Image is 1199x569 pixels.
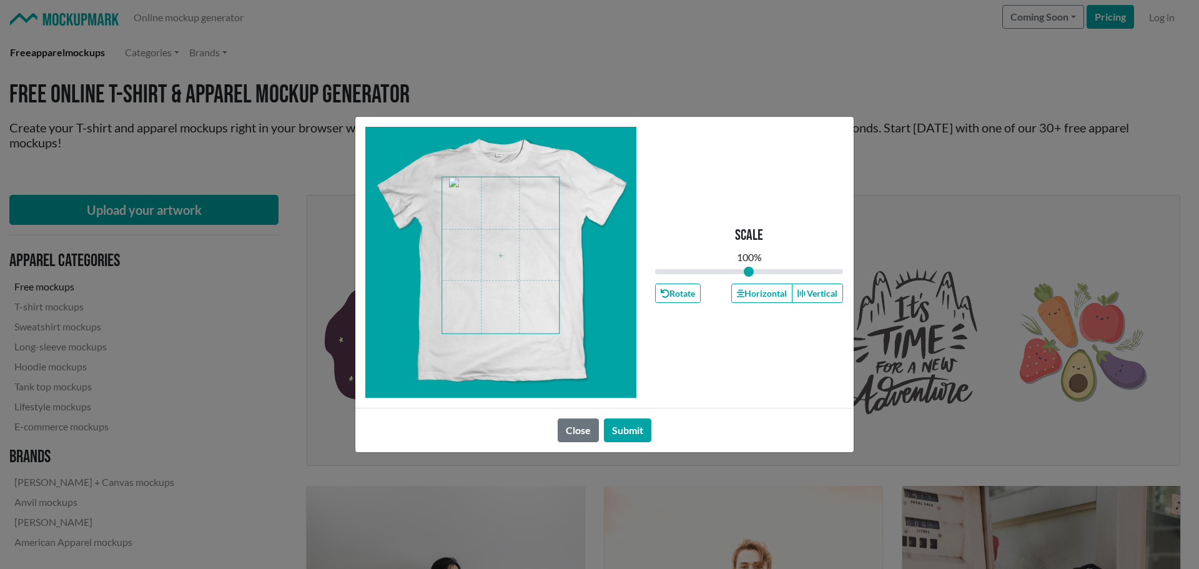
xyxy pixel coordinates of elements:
[737,250,762,265] div: 100 %
[604,418,651,442] button: Submit
[558,418,599,442] button: Close
[735,227,763,245] p: Scale
[792,284,843,303] button: Vertical
[655,284,701,303] button: Rotate
[731,284,792,303] button: Horizontal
